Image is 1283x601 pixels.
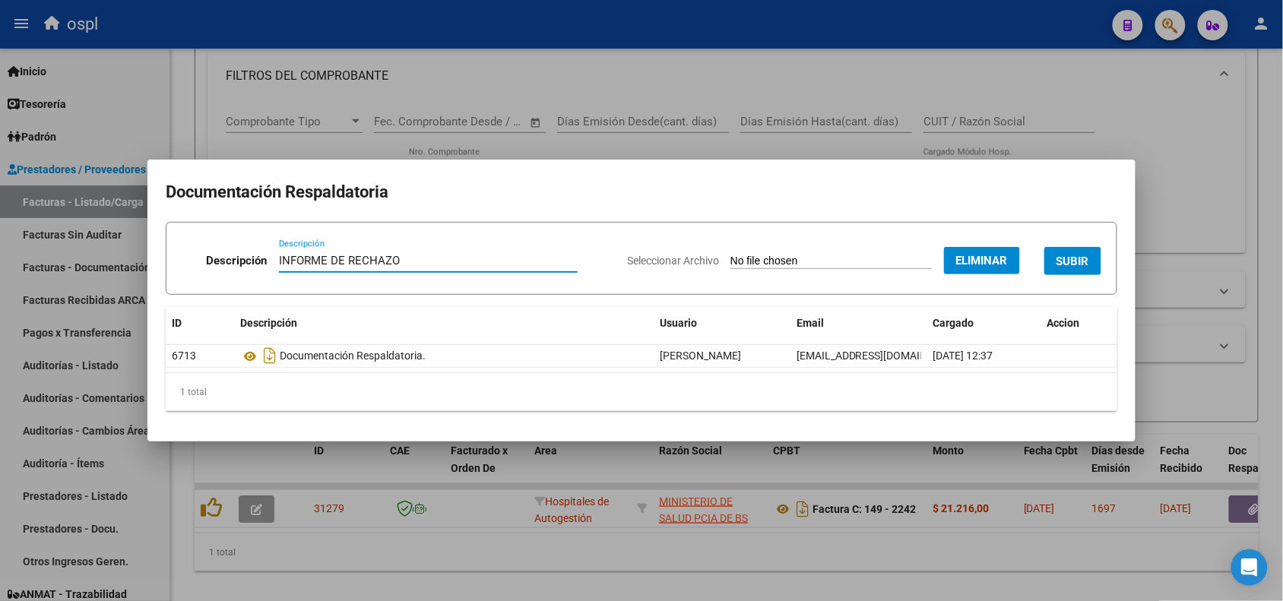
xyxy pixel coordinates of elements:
[1056,255,1089,268] span: SUBIR
[240,317,297,329] span: Descripción
[660,317,697,329] span: Usuario
[172,350,196,362] span: 6713
[660,350,741,362] span: [PERSON_NAME]
[790,307,927,340] datatable-header-cell: Email
[260,343,280,368] i: Descargar documento
[797,350,965,362] span: [EMAIL_ADDRESS][DOMAIN_NAME]
[1044,247,1101,275] button: SUBIR
[654,307,790,340] datatable-header-cell: Usuario
[956,254,1008,267] span: Eliminar
[1231,549,1268,586] div: Open Intercom Messenger
[206,252,267,270] p: Descripción
[1047,317,1080,329] span: Accion
[240,343,648,368] div: Documentación Respaldatoria.
[933,350,993,362] span: [DATE] 12:37
[172,317,182,329] span: ID
[166,178,1117,207] h2: Documentación Respaldatoria
[234,307,654,340] datatable-header-cell: Descripción
[927,307,1041,340] datatable-header-cell: Cargado
[166,307,234,340] datatable-header-cell: ID
[944,247,1020,274] button: Eliminar
[166,373,1117,411] div: 1 total
[797,317,824,329] span: Email
[1041,307,1117,340] datatable-header-cell: Accion
[627,255,719,267] span: Seleccionar Archivo
[933,317,974,329] span: Cargado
